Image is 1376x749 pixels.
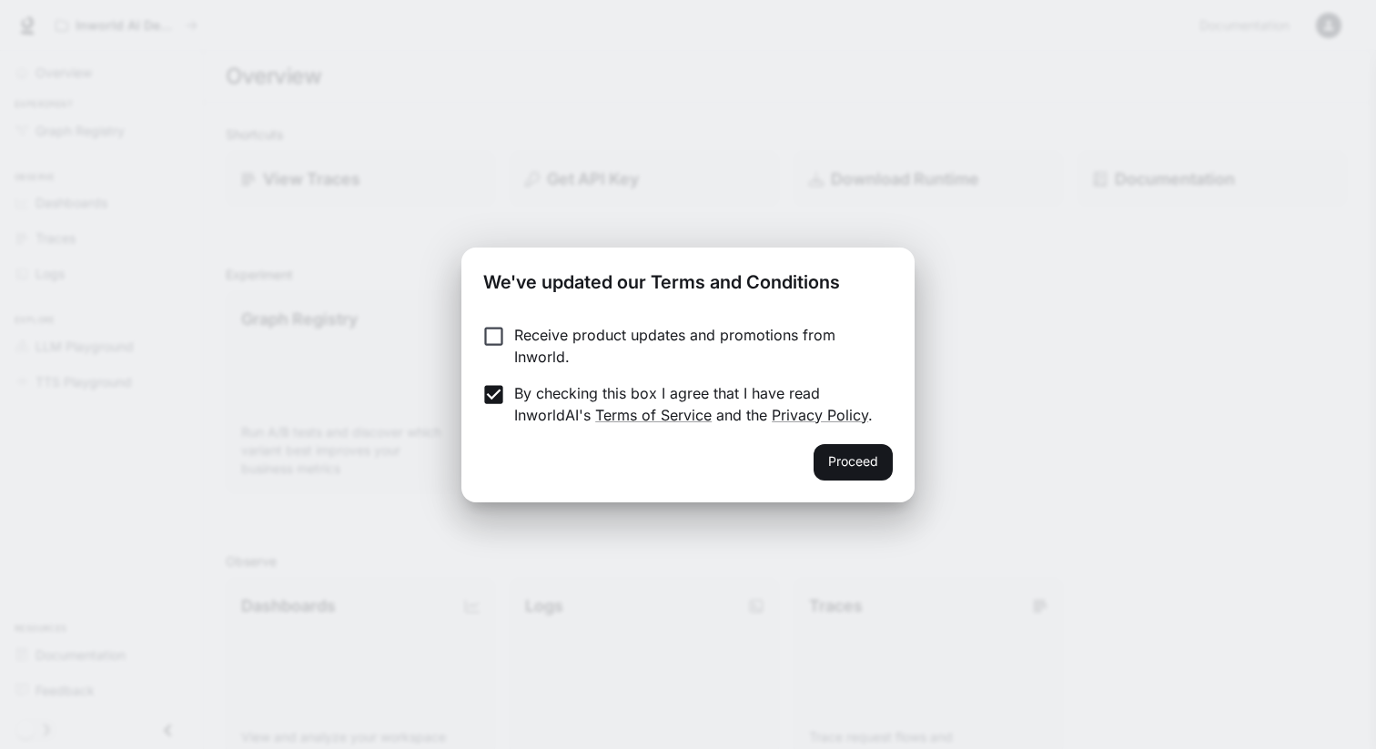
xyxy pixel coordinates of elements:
[514,382,878,426] p: By checking this box I agree that I have read InworldAI's and the .
[772,406,868,424] a: Privacy Policy
[814,444,893,481] button: Proceed
[595,406,712,424] a: Terms of Service
[514,324,878,368] p: Receive product updates and promotions from Inworld.
[461,248,915,309] h2: We've updated our Terms and Conditions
